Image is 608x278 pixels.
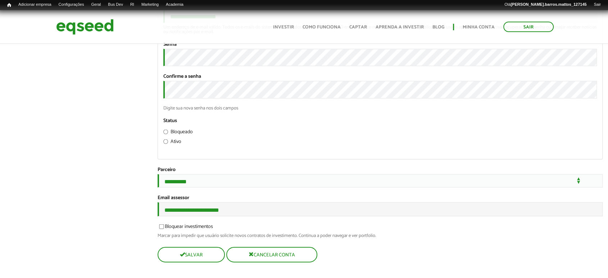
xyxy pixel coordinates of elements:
a: Geral [87,2,104,8]
a: Sair [590,2,604,8]
label: Confirme a senha [163,74,201,79]
strong: [PERSON_NAME].barros.mattos_127145 [511,2,586,6]
a: Adicionar empresa [15,2,55,8]
label: Senha [163,42,177,47]
input: Bloqueado [163,130,168,134]
label: Ativo [163,139,181,147]
label: Bloqueado [163,130,193,137]
a: RI [127,2,138,8]
span: Início [7,3,11,8]
a: Como funciona [303,25,341,30]
a: Bus Dev [104,2,127,8]
img: EqSeed [56,17,114,36]
label: Email assessor [158,196,189,201]
a: Configurações [55,2,88,8]
div: Digite sua nova senha nos dois campos [163,106,597,111]
a: Investir [273,25,294,30]
a: Minha conta [463,25,495,30]
input: Bloquear investimentos [155,224,168,229]
div: Marcar para impedir que usuário solicite novos contratos de investimento. Continua a poder navega... [158,233,603,238]
button: Cancelar conta [226,247,317,263]
label: Bloquear investimentos [158,224,213,232]
a: Aprenda a investir [376,25,424,30]
label: Parceiro [158,167,176,172]
a: Blog [432,25,444,30]
a: Captar [349,25,367,30]
button: Salvar [158,247,225,263]
a: Academia [162,2,187,8]
a: Olá[PERSON_NAME].barros.mattos_127145 [501,2,590,8]
a: Marketing [138,2,162,8]
a: Início [4,2,15,9]
label: Status [163,118,177,124]
a: Sair [503,22,554,32]
input: Ativo [163,139,168,144]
